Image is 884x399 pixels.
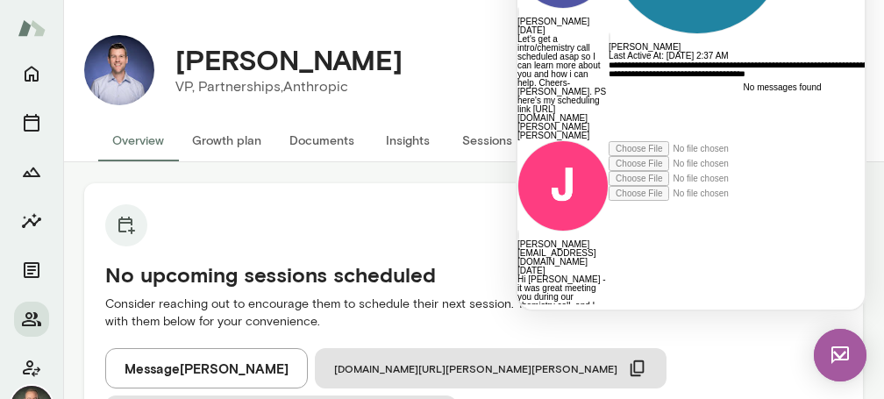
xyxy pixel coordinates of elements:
[18,11,46,45] img: Mento
[226,226,304,235] p: No messages found
[84,35,154,105] img: Rich O'Connell
[14,351,49,386] button: Client app
[91,329,409,344] div: Attach file
[91,194,211,203] span: Last Active At: [DATE] 2:37 AM
[91,314,409,329] div: Attach image
[275,119,368,161] button: Documents
[315,348,667,388] button: [DOMAIN_NAME][URL][PERSON_NAME][PERSON_NAME]
[91,186,409,195] h6: [PERSON_NAME]
[447,119,526,161] button: Sessions
[14,154,49,189] button: Growth Plan
[98,119,178,161] button: Overview
[14,105,49,140] button: Sessions
[175,76,403,97] p: VP, Partnerships, Anthropic
[368,119,447,161] button: Insights
[105,348,308,388] button: Message[PERSON_NAME]
[14,18,77,41] h4: Chats
[91,284,409,299] div: Attach video
[175,43,403,76] h4: [PERSON_NAME]
[334,361,617,375] span: [DOMAIN_NAME][URL][PERSON_NAME][PERSON_NAME]
[14,253,49,288] button: Documents
[91,299,409,314] div: Attach audio
[14,203,49,239] button: Insights
[14,302,49,337] button: Members
[14,56,49,91] button: Home
[105,296,842,331] p: Consider reaching out to encourage them to schedule their next session. You can copy and share yo...
[105,260,842,289] h5: No upcoming sessions scheduled
[178,119,275,161] button: Growth plan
